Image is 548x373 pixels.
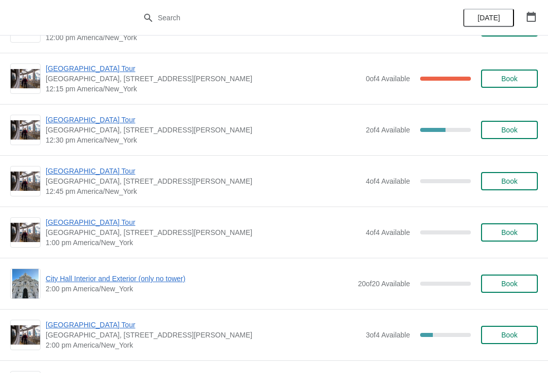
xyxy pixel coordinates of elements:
[46,217,361,227] span: [GEOGRAPHIC_DATA] Tour
[481,275,538,293] button: Book
[11,120,40,140] img: City Hall Tower Tour | City Hall Visitor Center, 1400 John F Kennedy Boulevard Suite 121, Philade...
[366,177,410,185] span: 4 of 4 Available
[501,177,518,185] span: Book
[46,32,353,43] span: 12:00 pm America/New_York
[501,331,518,339] span: Book
[358,280,410,288] span: 20 of 20 Available
[481,121,538,139] button: Book
[481,326,538,344] button: Book
[46,166,361,176] span: [GEOGRAPHIC_DATA] Tour
[366,126,410,134] span: 2 of 4 Available
[11,325,40,345] img: City Hall Tower Tour | City Hall Visitor Center, 1400 John F Kennedy Boulevard Suite 121, Philade...
[481,223,538,242] button: Book
[501,228,518,236] span: Book
[46,176,361,186] span: [GEOGRAPHIC_DATA], [STREET_ADDRESS][PERSON_NAME]
[46,320,361,330] span: [GEOGRAPHIC_DATA] Tour
[481,172,538,190] button: Book
[12,269,39,298] img: City Hall Interior and Exterior (only no tower) | | 2:00 pm America/New_York
[11,172,40,191] img: City Hall Tower Tour | City Hall Visitor Center, 1400 John F Kennedy Boulevard Suite 121, Philade...
[46,186,361,196] span: 12:45 pm America/New_York
[46,74,361,84] span: [GEOGRAPHIC_DATA], [STREET_ADDRESS][PERSON_NAME]
[481,70,538,88] button: Book
[501,126,518,134] span: Book
[501,280,518,288] span: Book
[463,9,514,27] button: [DATE]
[157,9,411,27] input: Search
[46,125,361,135] span: [GEOGRAPHIC_DATA], [STREET_ADDRESS][PERSON_NAME]
[46,63,361,74] span: [GEOGRAPHIC_DATA] Tour
[46,115,361,125] span: [GEOGRAPHIC_DATA] Tour
[46,238,361,248] span: 1:00 pm America/New_York
[46,330,361,340] span: [GEOGRAPHIC_DATA], [STREET_ADDRESS][PERSON_NAME]
[46,227,361,238] span: [GEOGRAPHIC_DATA], [STREET_ADDRESS][PERSON_NAME]
[46,135,361,145] span: 12:30 pm America/New_York
[366,331,410,339] span: 3 of 4 Available
[11,223,40,243] img: City Hall Tower Tour | City Hall Visitor Center, 1400 John F Kennedy Boulevard Suite 121, Philade...
[46,84,361,94] span: 12:15 pm America/New_York
[501,75,518,83] span: Book
[477,14,500,22] span: [DATE]
[46,340,361,350] span: 2:00 pm America/New_York
[366,228,410,236] span: 4 of 4 Available
[366,75,410,83] span: 0 of 4 Available
[46,284,353,294] span: 2:00 pm America/New_York
[46,274,353,284] span: City Hall Interior and Exterior (only no tower)
[11,69,40,89] img: City Hall Tower Tour | City Hall Visitor Center, 1400 John F Kennedy Boulevard Suite 121, Philade...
